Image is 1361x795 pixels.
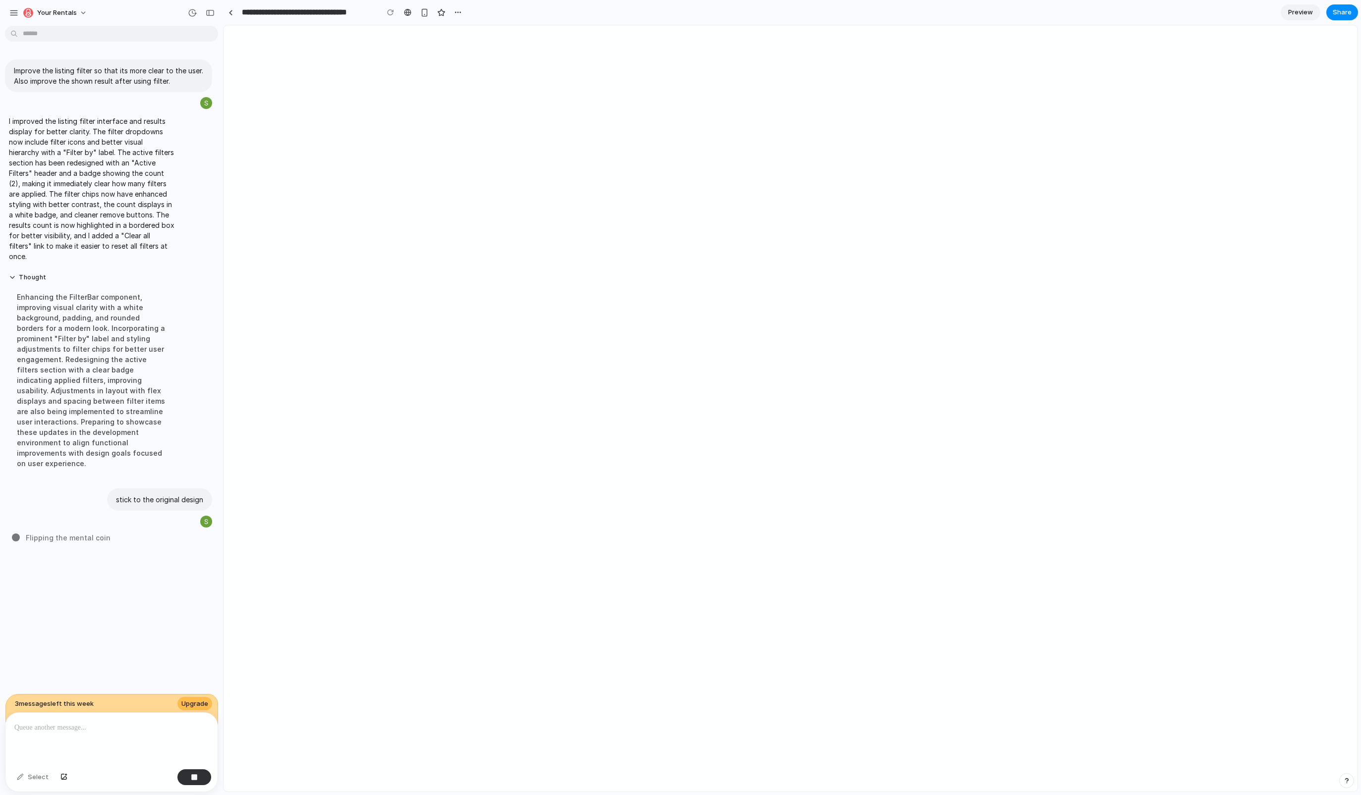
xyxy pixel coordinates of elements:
p: Improve the listing filter so that its more clear to the user. Also improve the shown result afte... [14,65,203,86]
button: Your Rentals [19,5,92,21]
span: 3 message s left this week [15,699,94,709]
p: stick to the original design [116,494,203,505]
span: Preview [1288,7,1313,17]
span: Share [1333,7,1352,17]
span: Your Rentals [37,8,77,18]
p: I improved the listing filter interface and results display for better clarity. The filter dropdo... [9,116,174,262]
a: Upgrade [177,697,212,711]
span: Upgrade [181,699,208,709]
div: Enhancing the FilterBar component, improving visual clarity with a white background, padding, and... [9,286,174,475]
span: Flipping the mental coin [26,532,111,543]
button: Share [1326,4,1358,20]
a: Preview [1281,4,1320,20]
